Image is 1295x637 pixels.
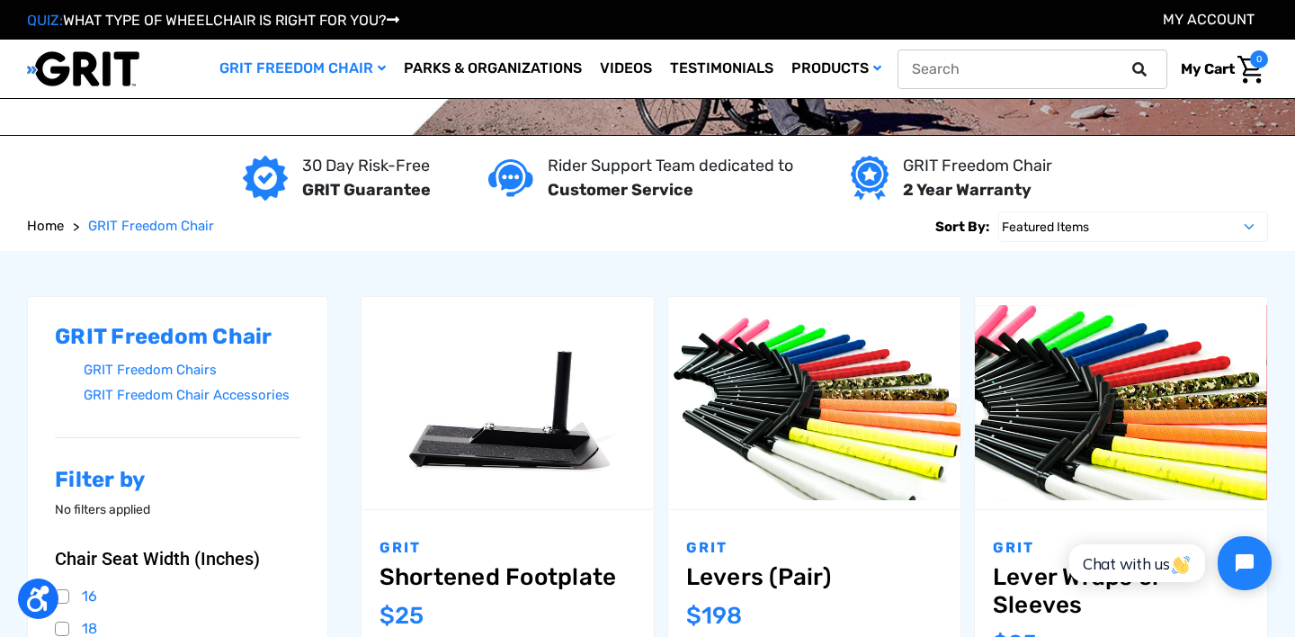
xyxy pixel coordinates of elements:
[55,548,260,570] span: Chair Seat Width (Inches)
[84,357,300,383] a: GRIT Freedom Chairs
[686,563,942,591] a: Levers (Pair),$198.00
[27,216,64,237] a: Home
[668,305,960,500] img: Levers (Pair)
[210,40,395,98] a: GRIT Freedom Chair
[903,154,1052,178] p: GRIT Freedom Chair
[302,180,431,200] strong: GRIT Guarantee
[362,305,654,500] img: GRIT Shortened Footplate: steel platform for resting feet when using GRIT Freedom Chair shown wit...
[243,156,288,201] img: GRIT Guarantee
[782,40,890,98] a: Products
[1049,521,1287,606] iframe: Tidio Chat
[27,12,63,29] span: QUIZ:
[84,382,300,408] a: GRIT Freedom Chair Accessories
[55,500,300,519] p: No filters applied
[380,602,424,630] span: $25
[851,156,888,201] img: Year warranty
[380,537,636,559] p: GRIT
[27,218,64,234] span: Home
[395,40,591,98] a: Parks & Organizations
[668,297,960,509] a: Levers (Pair),$198.00
[362,297,654,509] a: Shortened Footplate,$25.00
[488,159,533,196] img: Customer service
[975,305,1267,500] img: GRIT Lever Wraps: Sets of GRIT Freedom Chair levers wrapped as pairs in pink, green, blue, red, c...
[1167,50,1268,88] a: Cart with 0 items
[1250,50,1268,68] span: 0
[890,40,1012,98] a: Learn More
[1163,11,1255,28] a: Account
[903,180,1032,200] strong: 2 Year Warranty
[55,467,300,493] h2: Filter by
[1181,60,1235,77] span: My Cart
[548,180,693,200] strong: Customer Service
[686,537,942,559] p: GRIT
[88,216,214,237] a: GRIT Freedom Chair
[898,49,1167,89] input: Search
[302,154,431,178] p: 30 Day Risk-Free
[55,548,300,570] button: Chair Seat Width (Inches)
[935,211,989,242] label: Sort By:
[27,12,399,29] a: QUIZ:WHAT TYPE OF WHEELCHAIR IS RIGHT FOR YOU?
[27,50,139,87] img: GRIT All-Terrain Wheelchair and Mobility Equipment
[686,602,742,630] span: $198
[591,40,661,98] a: Videos
[55,583,300,610] a: 16
[993,537,1249,559] p: GRIT
[975,297,1267,509] a: Lever Wraps or Sleeves,$25.00
[380,563,636,591] a: Shortened Footplate,$25.00
[55,324,300,350] h2: GRIT Freedom Chair
[993,563,1249,619] a: Lever Wraps or Sleeves,$25.00
[548,154,793,178] p: Rider Support Team dedicated to
[88,218,214,234] span: GRIT Freedom Chair
[661,40,782,98] a: Testimonials
[1237,56,1264,84] img: Cart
